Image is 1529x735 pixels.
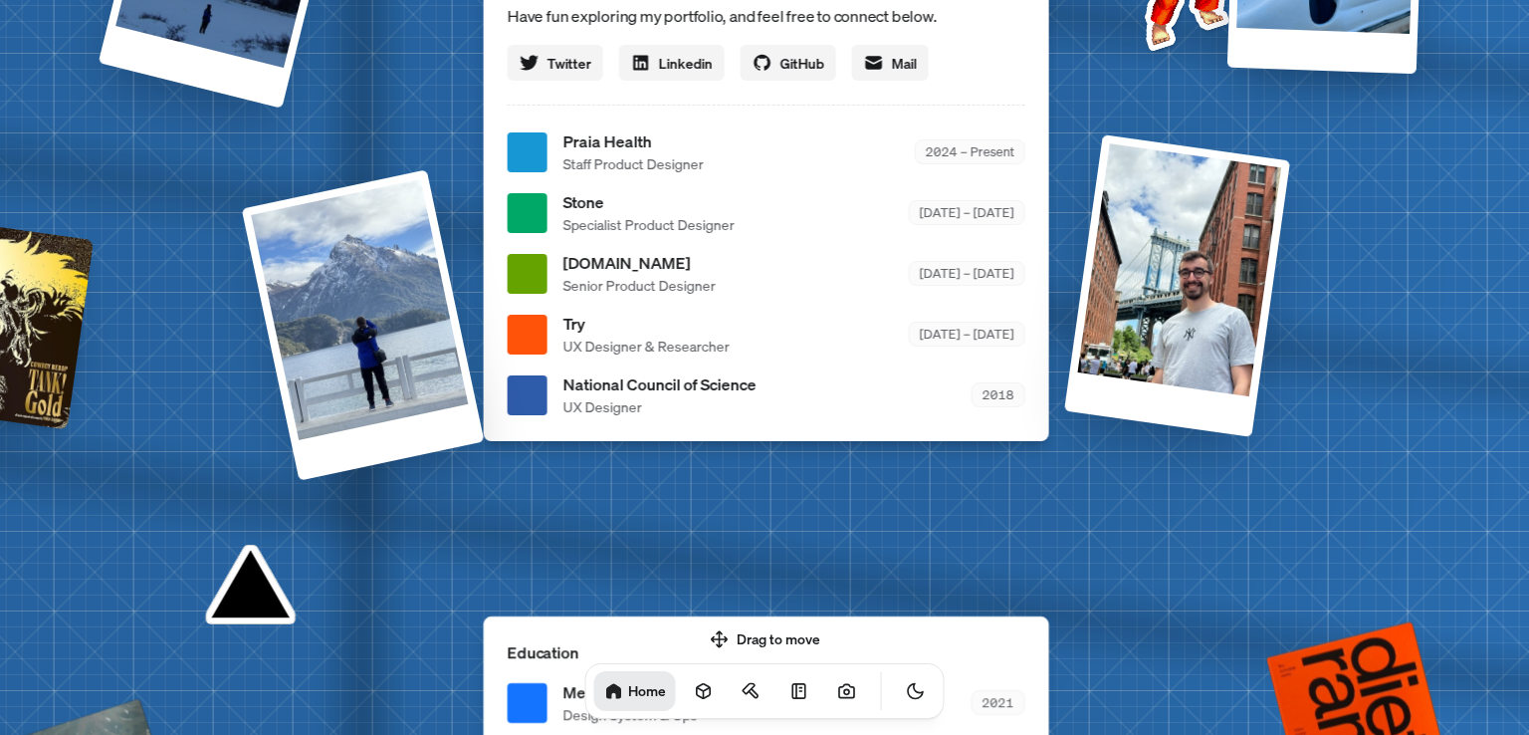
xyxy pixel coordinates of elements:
[563,680,698,704] span: Meiuca
[972,382,1025,407] div: 2018
[628,681,666,700] h1: Home
[563,129,704,153] span: Praia Health
[547,53,591,74] span: Twitter
[563,214,735,235] span: Specialist Product Designer
[972,690,1025,715] div: 2021
[563,396,757,417] span: UX Designer
[909,261,1025,286] div: [DATE] – [DATE]
[563,704,698,725] span: Design System & Ops
[508,3,1025,29] p: Have fun exploring my portfolio, and feel free to connect below.
[909,200,1025,225] div: [DATE] – [DATE]
[563,190,735,214] span: Stone
[563,153,704,174] span: Staff Product Designer
[741,45,836,81] a: GitHub
[563,312,730,336] span: Try
[892,53,917,74] span: Mail
[852,45,929,81] a: Mail
[563,251,716,275] span: [DOMAIN_NAME]
[563,372,757,396] span: National Council of Science
[508,640,1025,664] p: Education
[915,139,1025,164] div: 2024 – Present
[896,671,936,711] button: Toggle Theme
[563,275,716,296] span: Senior Product Designer
[508,45,603,81] a: Twitter
[659,53,713,74] span: Linkedin
[594,671,676,711] a: Home
[909,322,1025,347] div: [DATE] – [DATE]
[619,45,725,81] a: Linkedin
[780,53,824,74] span: GitHub
[563,336,730,357] span: UX Designer & Researcher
